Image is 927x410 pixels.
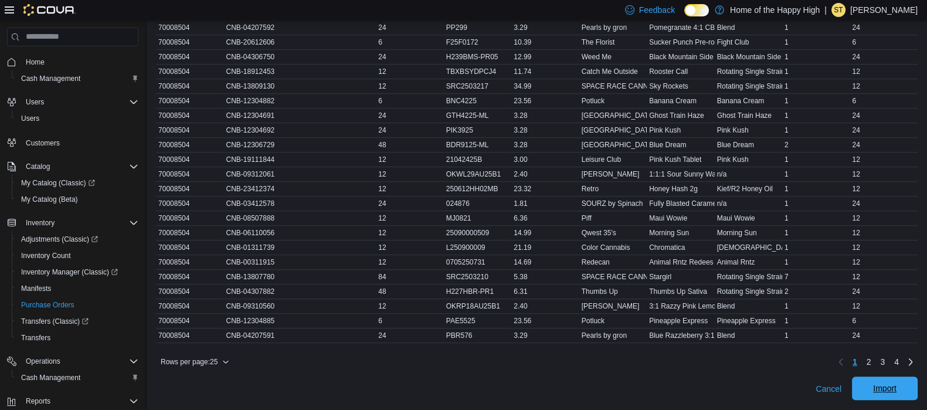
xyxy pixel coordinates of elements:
span: Cash Management [21,74,80,83]
a: Manifests [16,282,56,296]
span: Customers [26,138,60,148]
div: 24 [376,123,443,137]
span: Users [26,97,44,107]
span: Feedback [639,4,675,16]
div: Rotating Single Strain [715,270,782,284]
div: 1 [782,240,850,255]
div: [GEOGRAPHIC_DATA] [579,138,647,152]
div: Rotating Single Strain [715,284,782,299]
div: Leisure Club [579,153,647,167]
div: 70008504 [156,255,223,269]
div: 1 [782,21,850,35]
a: Adjustments (Classic) [16,232,103,246]
div: Pink Kush [715,153,782,167]
div: Morning Sun [715,226,782,240]
a: Users [16,111,44,126]
button: Users [21,95,49,109]
a: Transfers [16,331,55,345]
a: Transfers (Classic) [16,314,93,328]
div: [DEMOGRAPHIC_DATA] Bud x OG Kush [715,240,782,255]
span: Purchase Orders [21,300,74,310]
span: Adjustments (Classic) [16,232,138,246]
div: 3.28 [511,123,579,137]
div: Kief/R2 Honey Oil [715,182,782,196]
div: 12 [376,65,443,79]
div: 1 [782,50,850,64]
div: 70008504 [156,270,223,284]
div: 1 [782,226,850,240]
div: 12 [376,226,443,240]
span: Cash Management [16,72,138,86]
div: Ghost Train Haze [715,109,782,123]
div: 70008504 [156,109,223,123]
span: Cancel [816,383,841,395]
div: 12 [850,167,918,181]
div: 70008504 [156,299,223,313]
div: 7 [782,270,850,284]
a: Cash Management [16,371,85,385]
span: Transfers (Classic) [21,317,89,326]
span: 3 [880,356,885,368]
span: Manifests [16,282,138,296]
div: 70008504 [156,21,223,35]
div: SPACE RACE CANNABIS [579,270,647,284]
div: Blue Dream [647,138,714,152]
div: CNB-19111844 [223,153,376,167]
span: Cash Management [21,373,80,382]
div: Redecan [579,255,647,269]
div: 24 [376,196,443,211]
span: Catalog [26,162,50,171]
div: [GEOGRAPHIC_DATA] [579,123,647,137]
span: 4 [894,356,899,368]
div: 34.99 [511,79,579,93]
div: 24 [850,50,918,64]
span: Operations [21,354,138,368]
button: Rows per page:25 [156,355,234,369]
div: 24 [376,109,443,123]
a: Customers [21,136,64,150]
div: 12 [376,79,443,93]
div: OKRP18AU25B1 [444,299,511,313]
div: CNB-04307882 [223,284,376,299]
div: H239BMS-PR05 [444,50,511,64]
span: My Catalog (Classic) [21,178,95,188]
div: Pomegranate 4:1 CBD:THC [647,21,714,35]
div: Blend [715,299,782,313]
div: Rotating Single Strain [715,65,782,79]
button: Operations [21,354,65,368]
a: Inventory Manager (Classic) [16,265,123,279]
a: My Catalog (Classic) [12,175,143,191]
div: Steven Thompson [831,3,845,17]
div: Ghost Train Haze [647,109,714,123]
a: Page 3 of 4 [875,353,889,371]
div: CNB-12306729 [223,138,376,152]
div: CNB-04306750 [223,50,376,64]
button: Reports [21,394,55,408]
div: 6 [376,35,443,49]
div: 6.31 [511,284,579,299]
div: 1 [782,196,850,211]
div: The Florist [579,35,647,49]
span: Inventory Manager (Classic) [16,265,138,279]
button: Purchase Orders [12,297,143,313]
div: 10.39 [511,35,579,49]
div: 24 [850,21,918,35]
div: 12 [850,65,918,79]
div: 24 [850,109,918,123]
div: 48 [376,284,443,299]
div: 24 [850,138,918,152]
div: Fully Blasted Caramel Green Apple 1pc Gummy [647,196,714,211]
span: Transfers [16,331,138,345]
div: 21.19 [511,240,579,255]
div: 12 [376,182,443,196]
div: Black Mountain Side [715,50,782,64]
div: PP299 [444,21,511,35]
div: Blend [715,21,782,35]
div: 12 [850,240,918,255]
div: 1 [782,79,850,93]
div: 70008504 [156,138,223,152]
div: 70008504 [156,35,223,49]
div: Honey Hash 2g [647,182,714,196]
div: Rotating Single Strain [715,79,782,93]
div: PIK3925 [444,123,511,137]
